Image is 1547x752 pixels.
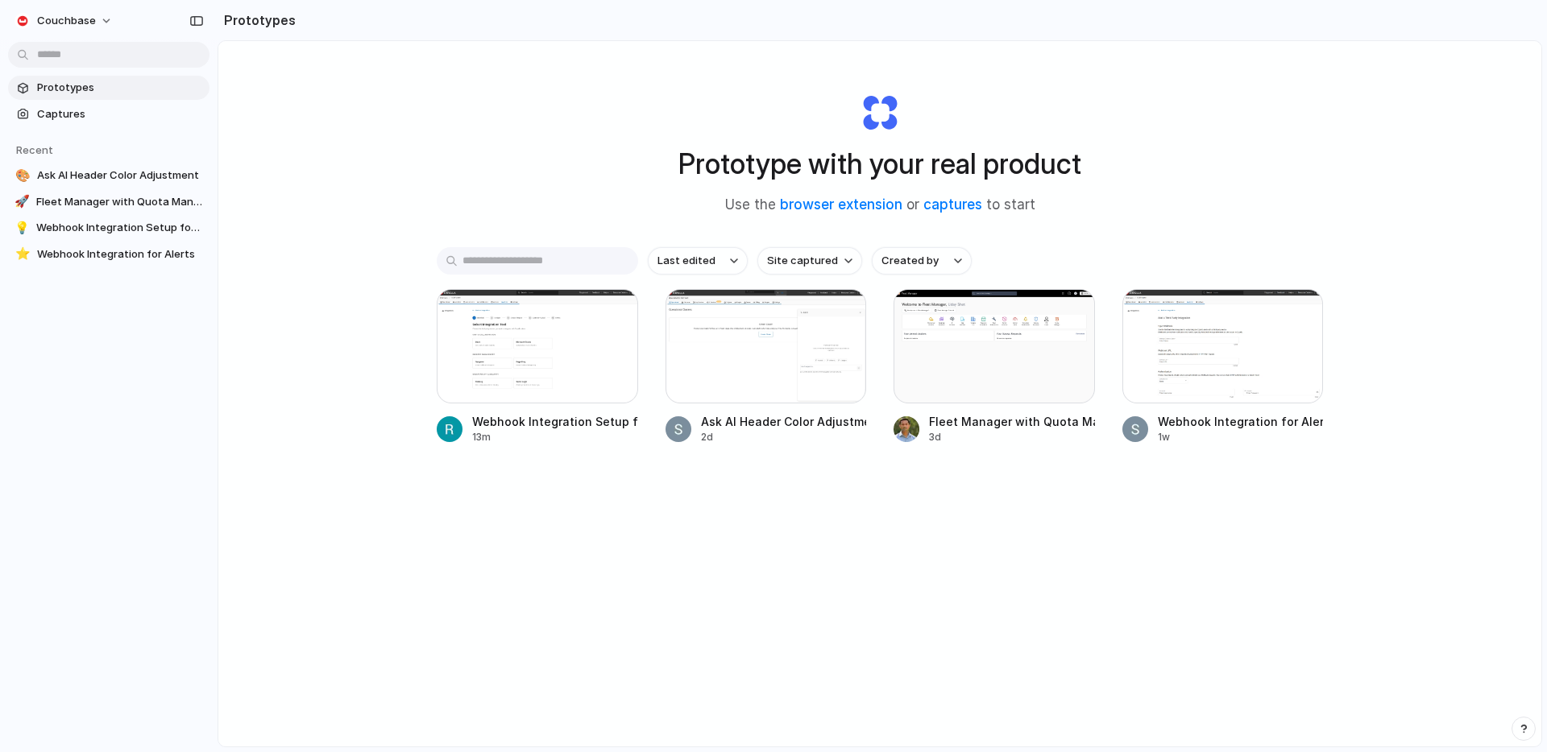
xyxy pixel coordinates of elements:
a: captures [923,196,982,213]
span: Webhook Integration Setup for Alerts [36,220,203,236]
div: 🎨 [15,167,31,184]
span: Last edited [657,253,715,269]
div: Ask AI Header Color Adjustment [701,413,867,430]
span: Prototypes [37,80,203,96]
a: ⭐Webhook Integration for Alerts [8,242,209,267]
a: Ask AI Header Color AdjustmentAsk AI Header Color Adjustment2d [666,289,867,444]
div: 1w [1158,430,1324,444]
a: Fleet Manager with Quota Manager FeatureFleet Manager with Quota Manager Feature3d [894,289,1095,444]
span: Webhook Integration for Alerts [37,246,203,262]
a: Webhook Integration Setup for AlertsWebhook Integration Setup for Alerts13m [437,289,638,444]
button: Created by [872,247,972,275]
a: browser extension [780,196,902,213]
button: Site captured [757,247,862,275]
a: Webhook Integration for AlertsWebhook Integration for Alerts1w [1122,289,1324,444]
div: 13m [472,430,638,444]
div: 🚀 [15,194,30,210]
button: Last edited [648,247,748,275]
div: 💡 [15,220,30,236]
span: Recent [16,143,53,156]
a: 💡Webhook Integration Setup for Alerts [8,216,209,240]
span: Captures [37,106,203,122]
a: Captures [8,102,209,126]
button: Couchbase [8,8,121,34]
span: Fleet Manager with Quota Manager Feature [36,194,203,210]
div: Webhook Integration for Alerts [1158,413,1324,430]
span: Couchbase [37,13,96,29]
span: Ask AI Header Color Adjustment [37,167,203,184]
span: Site captured [767,253,838,269]
span: Created by [881,253,939,269]
div: Fleet Manager with Quota Manager Feature [929,413,1095,430]
div: ⭐ [15,246,31,262]
div: 3d [929,430,1095,444]
a: 🎨Ask AI Header Color Adjustment [8,163,209,188]
h2: Prototypes [218,10,296,30]
span: Use the or to start [725,195,1035,216]
a: Prototypes [8,76,209,100]
h1: Prototype with your real product [678,143,1081,185]
div: Webhook Integration Setup for Alerts [472,413,638,430]
a: 🚀Fleet Manager with Quota Manager Feature [8,190,209,214]
div: 2d [701,430,867,444]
